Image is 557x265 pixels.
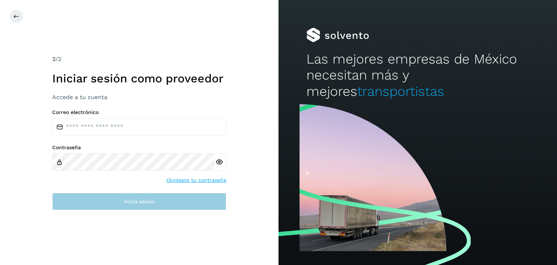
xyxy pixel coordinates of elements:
[52,55,226,64] div: /2
[52,193,226,210] button: Inicia sesión
[124,199,155,204] span: Inicia sesión
[357,83,444,99] span: transportistas
[52,144,226,151] label: Contraseña
[166,176,226,184] a: Olvidaste tu contraseña
[52,109,226,115] label: Correo electrónico
[52,94,226,101] h3: Accede a tu cuenta
[306,51,529,99] h2: Las mejores empresas de México necesitan más y mejores
[52,72,226,85] h1: Iniciar sesión como proveedor
[52,56,55,62] span: 2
